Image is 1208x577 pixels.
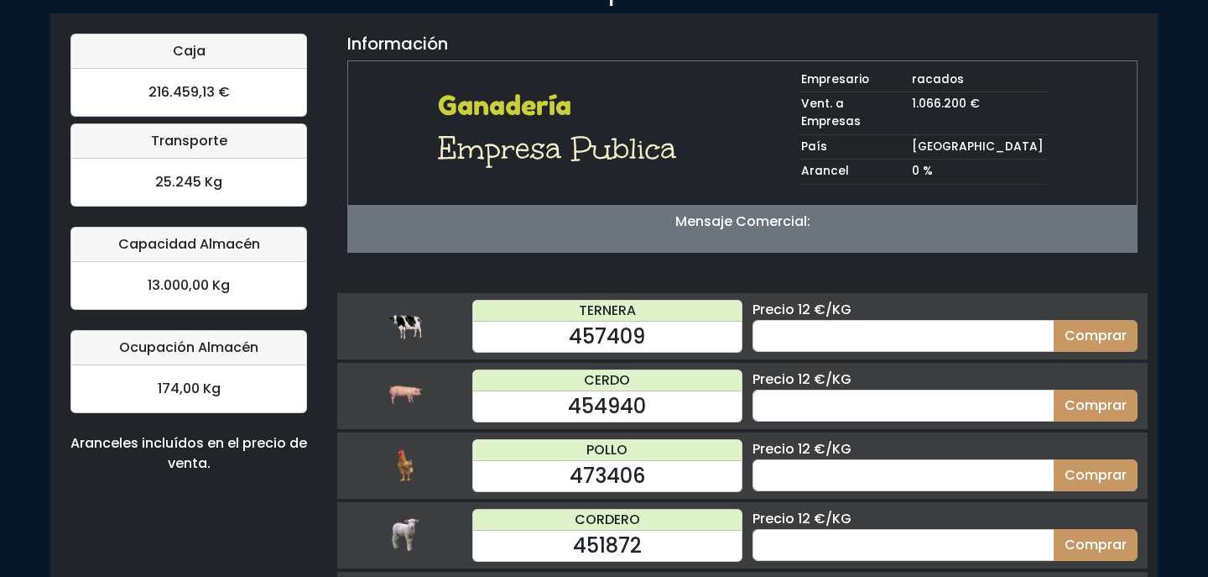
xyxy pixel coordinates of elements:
div: 216.459,13 € [71,69,306,116]
img: ternera.png [388,309,422,343]
div: 454940 [473,391,742,422]
div: 451872 [473,531,742,561]
div: Aranceles incluídos en el precio de venta. [70,433,307,474]
div: 25.245 Kg [71,159,306,206]
button: Comprar [1054,320,1138,352]
td: Empresario [798,68,909,92]
button: Comprar [1054,390,1138,422]
td: Arancel [798,160,909,185]
button: Comprar [1054,529,1138,561]
p: Mensaje Comercial: [348,212,1137,232]
div: 473406 [473,461,742,491]
td: racados [909,68,1047,92]
td: [GEOGRAPHIC_DATA] [909,134,1047,160]
div: Capacidad Almacén [71,228,306,262]
div: POLLO [473,440,742,461]
div: Transporte [71,124,306,159]
img: pollo.png [388,448,422,482]
img: cerdo.png [388,379,422,412]
div: 457409 [473,322,742,352]
button: Comprar [1054,459,1138,491]
div: Precio 12 €/KG [752,439,1138,459]
div: CERDO [473,370,742,391]
td: 0 % [909,160,1047,185]
td: 1.066.200 € [909,92,1047,134]
div: Caja [71,34,306,69]
td: Vent. a Empresas [798,92,909,134]
div: Ocupación Almacén [71,331,306,365]
div: Precio 12 €/KG [752,370,1138,390]
td: País [798,134,909,160]
div: TERNERA [473,301,742,322]
h2: Ganadería [438,90,687,122]
div: 174,00 Kg [71,365,306,412]
div: Precio 12 €/KG [752,300,1138,320]
h5: Información [347,34,448,54]
img: cordero.png [388,518,422,552]
div: Precio 12 €/KG [752,509,1138,529]
h1: Empresa Publica [438,129,687,169]
div: 13.000,00 Kg [71,262,306,309]
div: CORDERO [473,510,742,531]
